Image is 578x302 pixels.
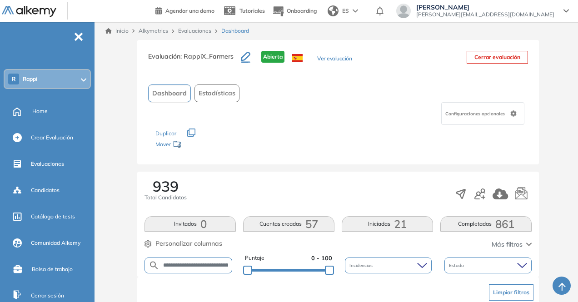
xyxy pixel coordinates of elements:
img: ESP [292,54,303,62]
span: Comunidad Alkemy [31,239,80,247]
span: Home [32,107,48,115]
button: Cuentas creadas57 [243,216,334,232]
span: 0 - 100 [311,254,332,262]
a: Inicio [105,27,129,35]
span: Duplicar [155,130,176,137]
span: ES [342,7,349,15]
span: Crear Evaluación [31,134,73,142]
a: Agendar una demo [155,5,214,15]
button: Estadísticas [194,84,239,102]
span: Abierta [261,51,284,63]
span: Más filtros [492,240,523,249]
span: : RappiX_Farmers [180,52,234,60]
img: SEARCH_ALT [149,260,159,271]
span: Dashboard [152,89,187,98]
img: arrow [353,9,358,13]
button: Completadas861 [440,216,532,232]
span: Tutoriales [239,7,265,14]
span: Catálogo de tests [31,213,75,221]
span: Dashboard [221,27,249,35]
span: Agendar una demo [165,7,214,14]
span: Puntaje [245,254,264,262]
span: Incidencias [349,262,374,269]
button: Onboarding [272,1,317,21]
span: Rappi [23,75,37,83]
button: Limpiar filtros [489,284,533,301]
a: Evaluaciones [178,27,211,34]
div: Configuraciones opcionales [441,102,524,125]
span: R [11,75,16,83]
div: Incidencias [345,257,432,273]
span: Estado [449,262,466,269]
button: Invitados0 [144,216,236,232]
img: Logo [2,6,56,17]
span: Configuraciones opcionales [445,110,507,117]
span: [PERSON_NAME] [416,4,554,11]
div: Estado [444,257,532,273]
h3: Evaluación [148,51,241,70]
span: Alkymetrics [139,27,168,34]
span: 939 [153,179,179,193]
button: Dashboard [148,84,191,102]
span: Evaluaciones [31,160,64,168]
span: Candidatos [31,186,60,194]
span: Total Candidatos [144,193,187,202]
span: Estadísticas [199,89,235,98]
span: Cerrar sesión [31,292,64,300]
span: Bolsa de trabajo [32,265,73,273]
button: Ver evaluación [317,54,352,64]
span: Onboarding [287,7,317,14]
img: world [328,5,339,16]
button: Iniciadas21 [342,216,433,232]
span: Personalizar columnas [155,239,222,248]
button: Más filtros [492,240,532,249]
span: [PERSON_NAME][EMAIL_ADDRESS][DOMAIN_NAME] [416,11,554,18]
button: Cerrar evaluación [467,51,528,64]
button: Personalizar columnas [144,239,222,248]
div: Mover [155,137,246,153]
